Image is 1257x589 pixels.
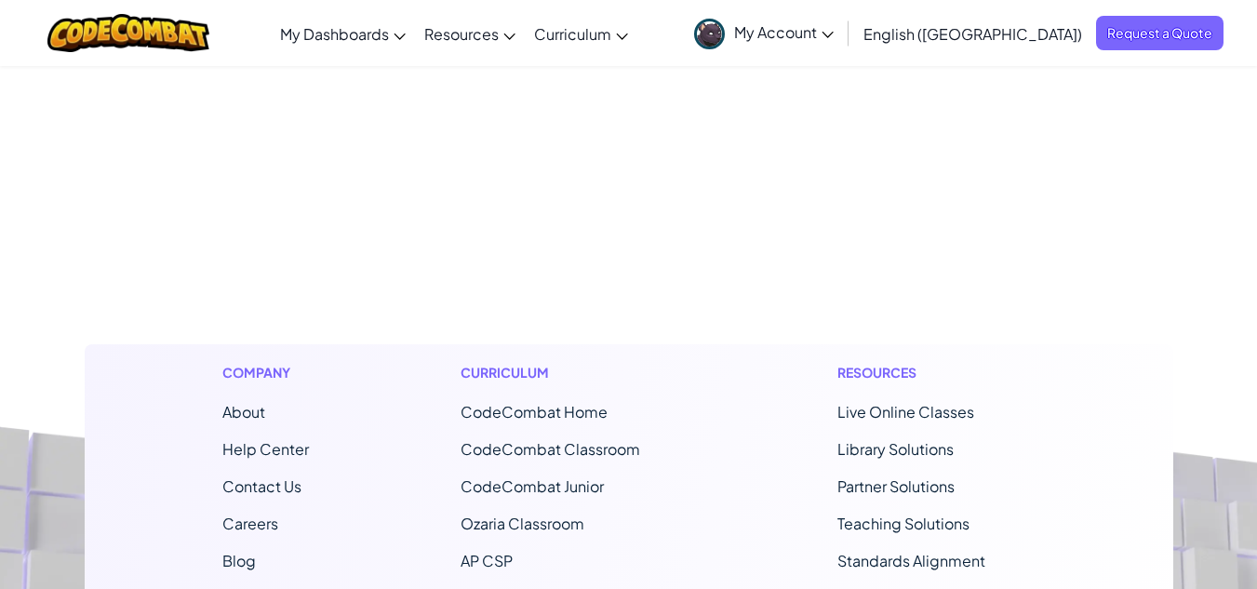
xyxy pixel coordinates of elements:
a: Library Solutions [837,439,954,459]
a: English ([GEOGRAPHIC_DATA]) [854,8,1091,59]
h1: Company [222,363,309,382]
a: Standards Alignment [837,551,985,570]
span: CodeCombat Home [461,402,608,422]
a: AP CSP [461,551,513,570]
span: English ([GEOGRAPHIC_DATA]) [863,24,1082,44]
a: Curriculum [525,8,637,59]
span: Resources [424,24,499,44]
a: Live Online Classes [837,402,974,422]
a: Partner Solutions [837,476,955,496]
a: Resources [415,8,525,59]
span: Curriculum [534,24,611,44]
img: avatar [694,19,725,49]
a: CodeCombat Classroom [461,439,640,459]
img: CodeCombat logo [47,14,210,52]
a: My Dashboards [271,8,415,59]
a: Teaching Solutions [837,514,969,533]
a: Ozaria Classroom [461,514,584,533]
a: Careers [222,514,278,533]
a: About [222,402,265,422]
h1: Resources [837,363,1036,382]
span: My Dashboards [280,24,389,44]
h1: Curriculum [461,363,686,382]
span: My Account [734,22,834,42]
span: Contact Us [222,476,301,496]
a: My Account [685,4,843,62]
a: CodeCombat Junior [461,476,604,496]
a: Blog [222,551,256,570]
a: Help Center [222,439,309,459]
a: Request a Quote [1096,16,1224,50]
